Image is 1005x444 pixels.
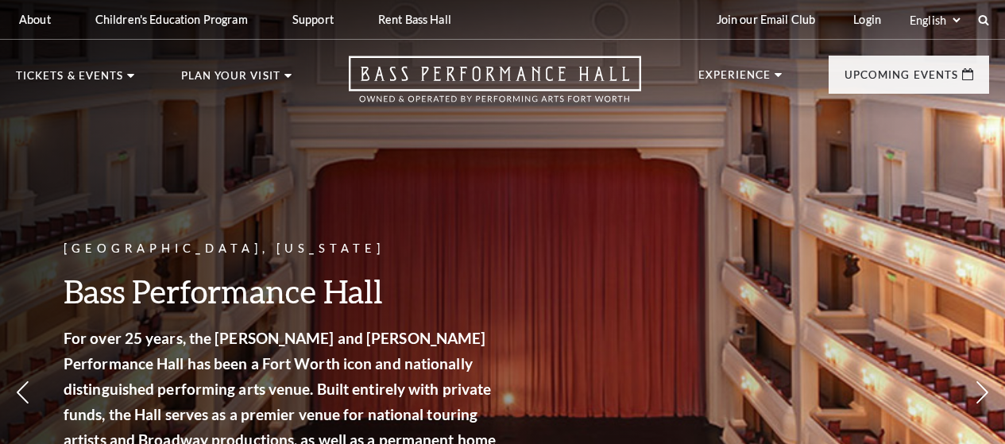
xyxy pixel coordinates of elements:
p: Upcoming Events [845,70,958,89]
p: About [19,13,51,26]
h3: Bass Performance Hall [64,271,501,311]
p: [GEOGRAPHIC_DATA], [US_STATE] [64,239,501,259]
p: Rent Bass Hall [378,13,451,26]
select: Select: [906,13,963,28]
p: Support [292,13,334,26]
p: Tickets & Events [16,71,123,90]
p: Children's Education Program [95,13,248,26]
p: Plan Your Visit [181,71,280,90]
p: Experience [698,70,771,89]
